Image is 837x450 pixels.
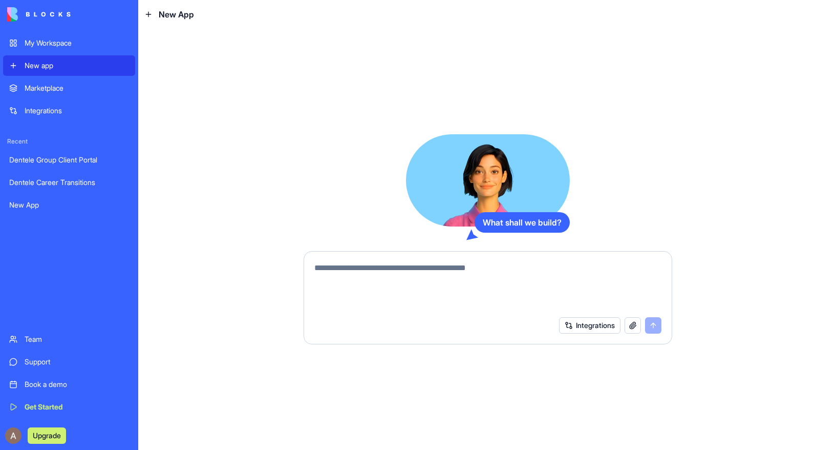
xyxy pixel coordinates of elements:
img: ACg8ocJV6D3_6rN2XWQ9gC4Su6cEn1tsy63u5_3HgxpMOOOGh7gtYg=s96-c [5,427,22,444]
a: Dentele Group Client Portal [3,150,135,170]
button: Upgrade [28,427,66,444]
a: Team [3,329,135,350]
div: What shall we build? [475,212,570,233]
div: Book a demo [25,379,129,390]
a: New app [3,55,135,76]
div: Team [25,334,129,344]
div: Marketplace [25,83,129,93]
div: My Workspace [25,38,129,48]
a: My Workspace [3,33,135,53]
a: Get Started [3,397,135,417]
a: Marketplace [3,78,135,98]
a: Support [3,352,135,372]
span: New App [159,8,194,21]
div: Dentele Career Transitions [9,177,129,188]
div: Dentele Group Client Portal [9,155,129,165]
a: Upgrade [28,430,66,440]
img: logo [7,7,71,22]
a: Dentele Career Transitions [3,172,135,193]
a: New App [3,195,135,215]
span: Recent [3,137,135,146]
a: Integrations [3,100,135,121]
button: Integrations [559,317,620,334]
div: Get Started [25,402,129,412]
div: Integrations [25,106,129,116]
div: Support [25,357,129,367]
a: Book a demo [3,374,135,395]
div: New App [9,200,129,210]
div: New app [25,60,129,71]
